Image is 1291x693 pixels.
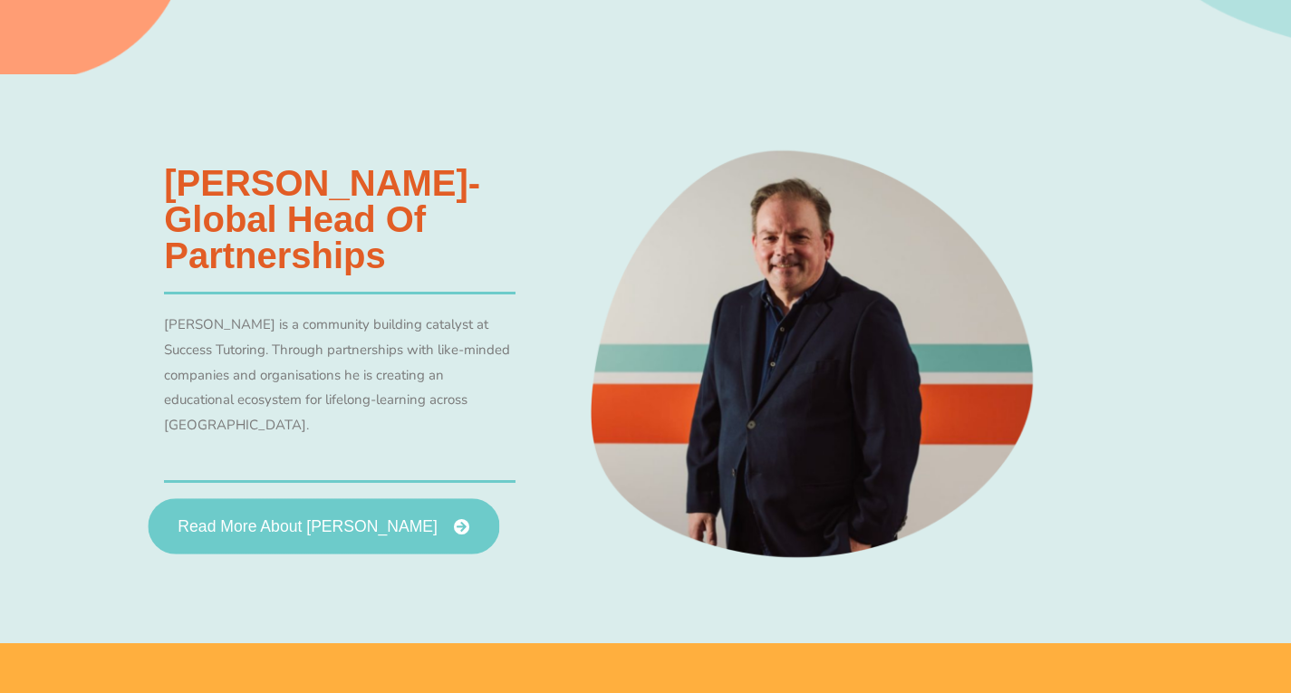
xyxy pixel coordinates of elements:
a: Read More About [PERSON_NAME] [149,499,500,555]
h3: [PERSON_NAME]- Global Head of Partnerships [164,165,515,274]
span: Read More About [PERSON_NAME] [178,519,438,535]
p: [PERSON_NAME] is a community building catalyst at Success Tutoring. Through partnerships with lik... [164,313,515,438]
iframe: Chat Widget [989,488,1291,693]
